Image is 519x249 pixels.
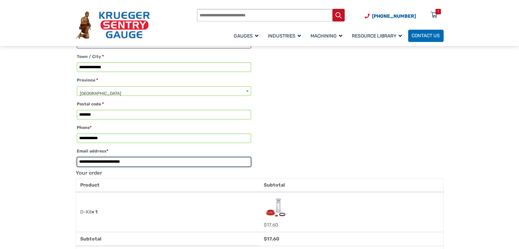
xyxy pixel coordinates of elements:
a: Phone Number (920) 434-8860 [365,13,416,20]
img: D-Kit [264,195,288,219]
th: Product [76,178,260,192]
span: Alberta [77,87,251,100]
a: Resource Library [348,29,408,43]
img: Krueger Sentry Gauge [76,11,150,39]
label: Province [77,76,251,85]
label: Email address [77,147,251,156]
div: 1 [437,9,439,14]
th: Subtotal [76,232,260,246]
span: Gauges [234,33,258,39]
td: D-Kit [76,192,260,232]
span: State [77,86,251,96]
label: Postal code [77,100,251,108]
label: Town / City [77,53,251,61]
span: Machining [311,33,342,39]
span: Industries [268,33,301,39]
bdi: 17.60 [264,236,279,242]
span: [PHONE_NUMBER] [372,13,416,19]
a: Machining [307,29,348,43]
span: $ [264,222,267,228]
a: Gauges [230,29,264,43]
bdi: 17.60 [264,222,278,228]
strong: × 1 [91,209,98,215]
span: Resource Library [352,33,402,39]
th: Subtotal [260,178,443,192]
label: Phone [77,123,251,132]
h3: Your order [76,170,444,176]
a: Industries [264,29,307,43]
a: Contact Us [408,30,444,42]
span: $ [264,236,267,242]
span: Contact Us [412,33,440,39]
